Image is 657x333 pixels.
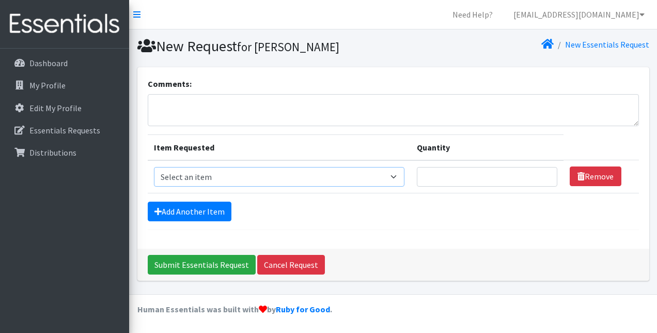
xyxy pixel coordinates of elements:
[29,103,82,113] p: Edit My Profile
[148,202,231,221] a: Add Another Item
[505,4,653,25] a: [EMAIL_ADDRESS][DOMAIN_NAME]
[29,58,68,68] p: Dashboard
[257,255,325,275] a: Cancel Request
[4,98,125,118] a: Edit My Profile
[137,37,389,55] h1: New Request
[4,120,125,141] a: Essentials Requests
[276,304,330,314] a: Ruby for Good
[570,166,621,186] a: Remove
[411,134,563,160] th: Quantity
[565,39,649,50] a: New Essentials Request
[148,78,192,90] label: Comments:
[4,7,125,41] img: HumanEssentials
[4,142,125,163] a: Distributions
[4,53,125,73] a: Dashboard
[4,75,125,96] a: My Profile
[148,134,411,160] th: Item Requested
[444,4,501,25] a: Need Help?
[29,147,76,158] p: Distributions
[148,255,256,275] input: Submit Essentials Request
[29,125,100,135] p: Essentials Requests
[137,304,332,314] strong: Human Essentials was built with by .
[29,80,66,90] p: My Profile
[237,39,339,54] small: for [PERSON_NAME]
